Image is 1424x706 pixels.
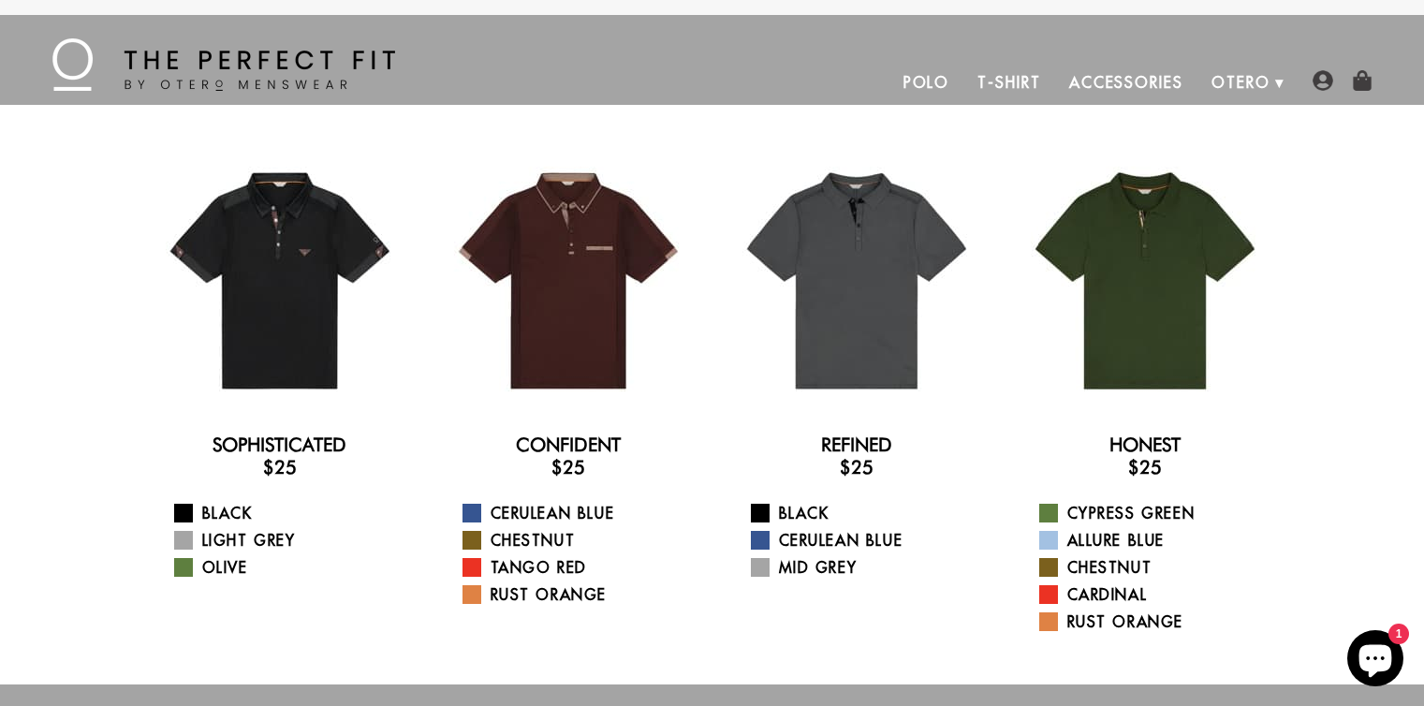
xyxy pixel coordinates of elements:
[462,583,697,606] a: Rust Orange
[751,502,986,524] a: Black
[1039,610,1274,633] a: Rust Orange
[889,60,964,105] a: Polo
[439,456,697,478] h3: $25
[1109,434,1181,456] a: Honest
[1039,502,1274,524] a: Cypress Green
[1197,60,1285,105] a: Otero
[821,434,892,456] a: Refined
[963,60,1054,105] a: T-Shirt
[751,556,986,579] a: Mid Grey
[151,456,409,478] h3: $25
[516,434,621,456] a: Confident
[174,556,409,579] a: Olive
[174,502,409,524] a: Black
[174,529,409,552] a: Light Grey
[1039,529,1274,552] a: Allure Blue
[751,529,986,552] a: Cerulean Blue
[1342,630,1409,691] inbox-online-store-chat: Shopify online store chat
[462,556,697,579] a: Tango Red
[1352,70,1373,91] img: shopping-bag-icon.png
[213,434,346,456] a: Sophisticated
[1016,456,1274,478] h3: $25
[1313,70,1333,91] img: user-account-icon.png
[462,502,697,524] a: Cerulean Blue
[52,38,395,91] img: The Perfect Fit - by Otero Menswear - Logo
[1039,583,1274,606] a: Cardinal
[727,456,986,478] h3: $25
[1055,60,1197,105] a: Accessories
[1039,556,1274,579] a: Chestnut
[462,529,697,552] a: Chestnut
